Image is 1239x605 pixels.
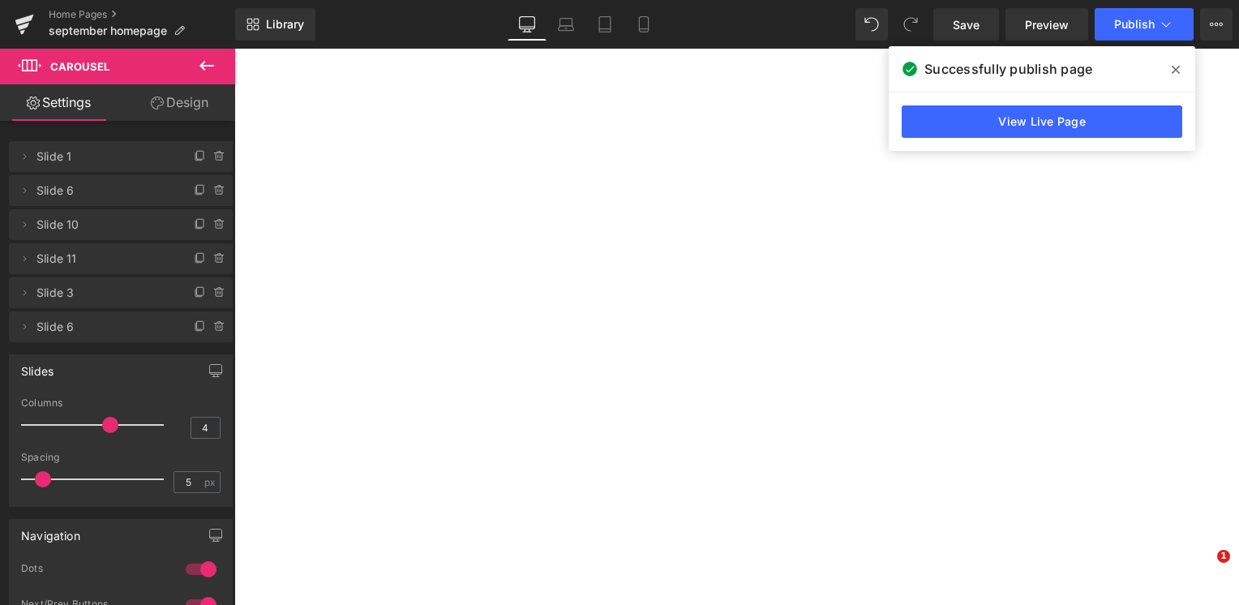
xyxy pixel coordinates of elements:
[36,277,173,308] span: Slide 3
[36,311,173,342] span: Slide 6
[508,8,547,41] a: Desktop
[624,8,663,41] a: Mobile
[924,59,1092,79] span: Successfully publish page
[21,397,221,409] div: Columns
[902,105,1182,138] a: View Live Page
[1005,8,1088,41] a: Preview
[585,8,624,41] a: Tablet
[1184,550,1223,589] iframe: Intercom live chat
[894,8,927,41] button: Redo
[36,141,173,172] span: Slide 1
[547,8,585,41] a: Laptop
[21,520,80,543] div: Navigation
[1217,550,1230,563] span: 1
[855,8,888,41] button: Undo
[21,355,54,378] div: Slides
[21,452,221,463] div: Spacing
[266,17,304,32] span: Library
[36,243,173,274] span: Slide 11
[953,16,980,33] span: Save
[204,477,218,487] span: px
[49,8,235,21] a: Home Pages
[49,24,167,37] span: september homepage
[1025,16,1069,33] span: Preview
[36,209,173,240] span: Slide 10
[1095,8,1194,41] button: Publish
[50,60,109,73] span: Carousel
[21,562,169,579] div: Dots
[1200,8,1233,41] button: More
[121,84,238,121] a: Design
[36,175,173,206] span: Slide 6
[1114,18,1155,31] span: Publish
[235,8,315,41] a: New Library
